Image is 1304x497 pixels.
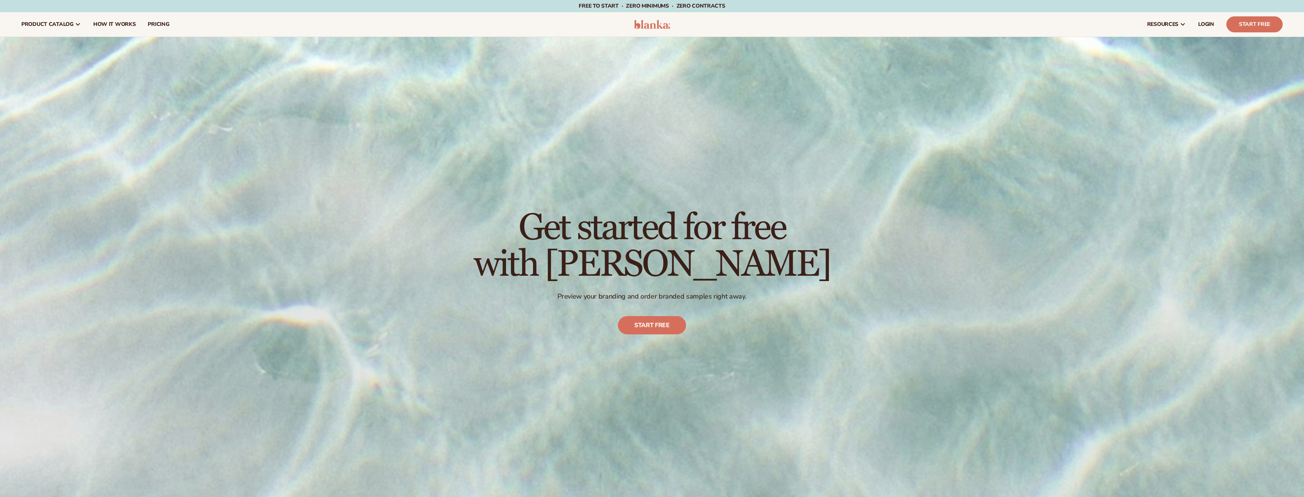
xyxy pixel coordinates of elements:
span: resources [1147,21,1178,27]
img: logo [634,20,670,29]
a: pricing [142,12,175,37]
a: How It Works [87,12,142,37]
span: LOGIN [1198,21,1214,27]
a: LOGIN [1192,12,1220,37]
span: product catalog [21,21,73,27]
a: resources [1141,12,1192,37]
a: Start Free [1226,16,1283,32]
span: pricing [148,21,169,27]
a: Start free [618,316,686,334]
span: Free to start · ZERO minimums · ZERO contracts [579,2,725,10]
h1: Get started for free with [PERSON_NAME] [474,210,830,283]
span: How It Works [93,21,136,27]
a: product catalog [15,12,87,37]
p: Preview your branding and order branded samples right away. [474,292,830,301]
